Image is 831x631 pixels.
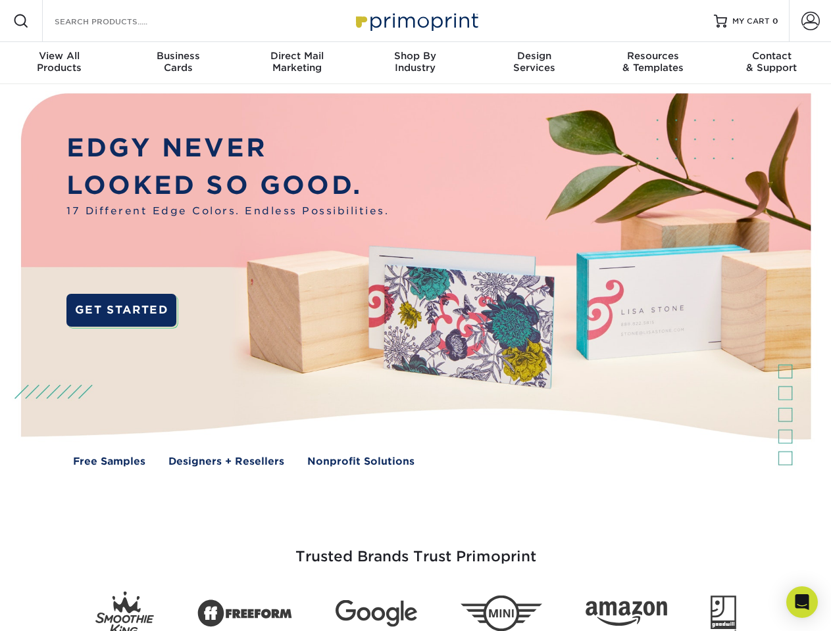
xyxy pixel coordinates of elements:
span: 17 Different Edge Colors. Endless Possibilities. [66,204,389,219]
span: Contact [713,50,831,62]
span: Business [118,50,237,62]
a: DesignServices [475,42,593,84]
a: Designers + Resellers [168,454,284,469]
a: Resources& Templates [593,42,712,84]
a: BusinessCards [118,42,237,84]
img: Google [336,600,417,627]
span: Resources [593,50,712,62]
span: 0 [772,16,778,26]
div: Industry [356,50,474,74]
a: Contact& Support [713,42,831,84]
a: Free Samples [73,454,145,469]
img: Goodwill [711,596,736,631]
span: Design [475,50,593,62]
iframe: Google Customer Reviews [3,591,112,626]
div: & Templates [593,50,712,74]
a: GET STARTED [66,294,176,327]
div: & Support [713,50,831,74]
a: Direct MailMarketing [238,42,356,84]
div: Marketing [238,50,356,74]
a: Shop ByIndustry [356,42,474,84]
div: Services [475,50,593,74]
input: SEARCH PRODUCTS..... [53,13,182,29]
p: EDGY NEVER [66,129,389,167]
span: Shop By [356,50,474,62]
img: Primoprint [350,7,482,35]
img: Amazon [586,601,667,626]
p: LOOKED SO GOOD. [66,167,389,204]
a: Nonprofit Solutions [307,454,415,469]
span: Direct Mail [238,50,356,62]
div: Open Intercom Messenger [786,586,818,618]
div: Cards [118,50,237,74]
h3: Trusted Brands Trust Primoprint [31,517,801,581]
span: MY CART [732,16,770,27]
